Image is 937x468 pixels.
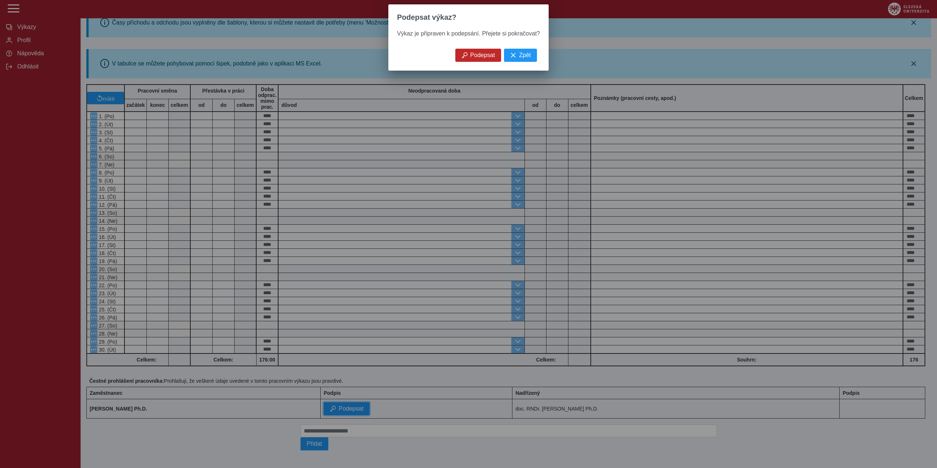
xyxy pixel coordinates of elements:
button: Podepsat [455,49,501,62]
span: Podepsat [470,52,495,59]
span: Podepsat výkaz? [397,13,456,22]
span: Výkaz je připraven k podepsání. Přejete si pokračovat? [397,30,540,37]
button: Zpět [504,49,537,62]
span: Zpět [519,52,531,59]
